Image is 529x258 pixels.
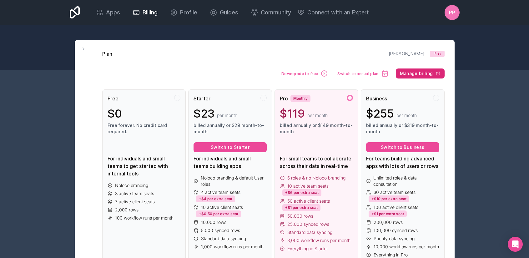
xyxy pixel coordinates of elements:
span: billed annually or $319 month-to-month [366,122,439,135]
span: Pro [434,51,441,57]
div: For teams building advanced apps with lots of users or rows [366,155,439,170]
span: Starter [194,95,210,102]
a: Profile [165,6,202,19]
span: PP [449,9,455,16]
div: Monthly [290,95,310,102]
span: Manage billing [400,71,433,76]
span: Pro [280,95,288,102]
div: +$1 per extra seat [282,204,320,211]
span: 200,000 rows [374,219,403,225]
a: Apps [91,6,125,19]
span: 10,000 workflow runs per month [374,244,439,250]
span: 50,000 rows [287,213,313,219]
span: Free [108,95,118,102]
a: Billing [128,6,163,19]
span: Apps [106,8,120,17]
span: Free forever. No credit card required. [108,122,181,135]
span: 7 active client seats [115,199,155,205]
span: 3 active team seats [115,190,154,197]
span: Switch to annual plan [337,71,378,76]
div: Open Intercom Messenger [508,237,523,252]
div: +$4 per extra seat [196,195,235,202]
div: For individuals and small teams building apps [194,155,267,170]
span: Downgrade to free [281,71,318,76]
a: Community [246,6,296,19]
span: billed annually or $149 month-to-month [280,122,353,135]
span: Noloco branding [115,182,148,189]
span: Guides [220,8,238,17]
span: 10 active client seats [201,204,243,210]
span: 4 active team seats [201,189,240,195]
span: Unlimited roles & data consultation [373,175,439,187]
span: 2,000 rows [115,207,139,213]
span: Business [366,95,387,102]
span: per month [217,112,237,119]
span: $0 [108,107,122,120]
div: +$10 per extra seat [369,195,409,202]
span: per month [396,112,417,119]
span: 100 workflow runs per month [115,215,174,221]
span: $23 [194,107,214,120]
span: billed annually or $29 month-to-month [194,122,267,135]
span: Noloco branding & default User roles [201,175,267,187]
span: 100 active client seats [374,204,418,210]
button: Connect with an Expert [297,8,369,17]
span: 1,000 workflow runs per month [201,244,264,250]
span: 5,000 synced rows [201,227,240,234]
span: Profile [180,8,197,17]
span: 25,000 synced rows [287,221,329,227]
button: Manage billing [396,68,445,78]
span: Priority data syncing [374,235,415,242]
span: Everything in Pro [374,252,408,258]
div: +$1 per extra seat [369,210,407,217]
div: +$6 per extra seat [282,189,321,196]
div: For individuals and small teams to get started with internal tools [108,155,181,177]
span: Community [261,8,291,17]
span: 100,000 synced rows [374,227,418,234]
button: Switch to Starter [194,142,267,152]
span: 3,000 workflow runs per month [287,237,350,244]
button: Downgrade to free [279,68,330,79]
span: Standard data syncing [201,235,246,242]
span: 30 active team seats [374,189,416,195]
button: Switch to Business [366,142,439,152]
span: 50 active client seats [287,198,330,204]
button: Switch to annual plan [335,68,390,79]
h1: Plan [102,50,112,58]
span: 10,000 rows [201,219,226,225]
span: Everything in Starter [287,245,328,252]
div: +$0.50 per extra seat [196,210,241,217]
a: [PERSON_NAME] [389,51,425,56]
span: Billing [143,8,158,17]
span: Standard data syncing [287,229,332,235]
span: $119 [280,107,305,120]
span: Connect with an Expert [307,8,369,17]
span: per month [307,112,328,119]
span: $255 [366,107,394,120]
span: 6 roles & no Noloco branding [287,175,345,181]
a: Guides [205,6,243,19]
div: For small teams to collaborate across their data in real-time [280,155,353,170]
span: 10 active team seats [287,183,329,189]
